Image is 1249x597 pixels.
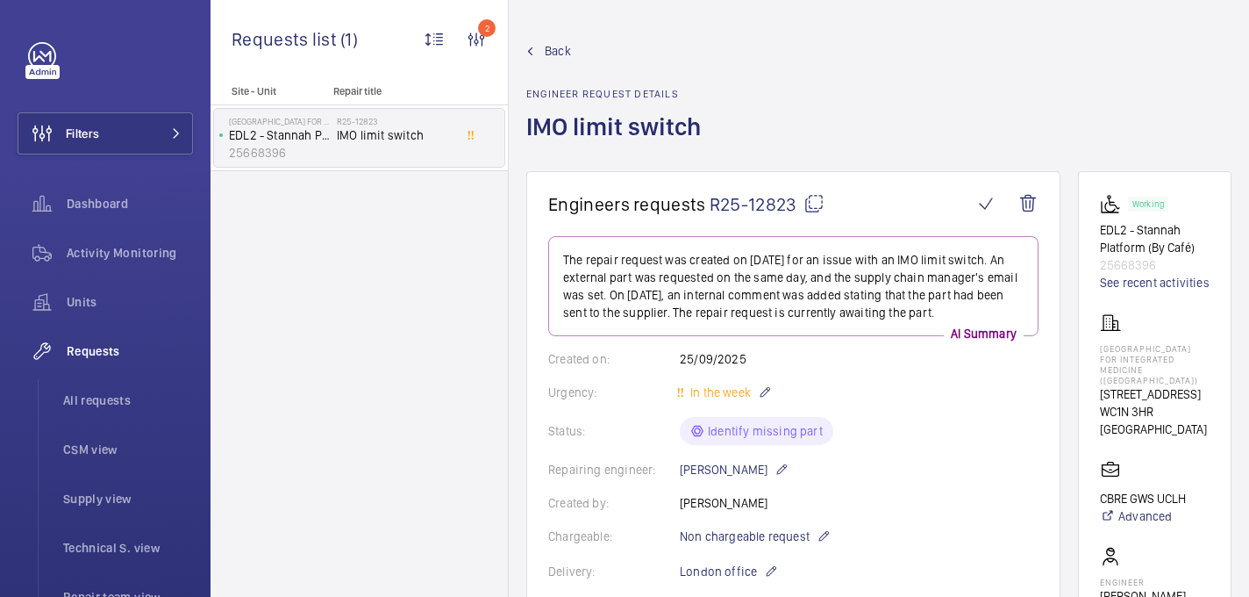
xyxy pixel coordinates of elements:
span: Filters [66,125,99,142]
a: Advanced [1100,507,1186,525]
p: [GEOGRAPHIC_DATA] for Integrated Medicine ([GEOGRAPHIC_DATA]) [1100,343,1210,385]
h2: Engineer request details [526,88,711,100]
a: See recent activities [1100,274,1210,291]
p: Working [1132,201,1164,207]
p: The repair request was created on [DATE] for an issue with an IMO limit switch. An external part ... [563,251,1024,321]
p: EDL2 - Stannah Platform (By Café) [229,126,330,144]
p: [GEOGRAPHIC_DATA] for Integrated Medicine ([GEOGRAPHIC_DATA]) [229,116,330,126]
button: Filters [18,112,193,155]
span: Dashboard [67,195,193,212]
span: Units [67,293,193,311]
p: [PERSON_NAME] [680,459,789,480]
p: Repair title [333,85,449,97]
img: platform_lift.svg [1100,193,1128,214]
p: 25668396 [229,144,330,162]
p: Engineer [1100,577,1186,587]
p: London office [680,561,778,582]
span: Activity Monitoring [67,244,193,262]
span: CSM view [63,441,193,458]
span: Engineers requests [548,193,706,215]
h2: R25-12823 [337,116,453,126]
p: 25668396 [1100,256,1210,274]
p: WC1N 3HR [GEOGRAPHIC_DATA] [1100,403,1210,438]
span: Supply view [63,490,193,507]
p: AI Summary [944,325,1024,342]
span: All requests [63,392,193,409]
span: Back [545,42,571,60]
p: [STREET_ADDRESS] [1100,385,1210,403]
span: Non chargeable request [680,528,810,545]
span: IMO limit switch [337,126,453,144]
p: CBRE GWS UCLH [1100,490,1186,507]
span: Technical S. view [63,539,193,557]
span: Requests [67,342,193,360]
p: EDL2 - Stannah Platform (By Café) [1100,221,1210,256]
span: R25-12823 [710,193,824,215]
span: In the week [687,385,751,399]
span: Requests list [232,28,340,50]
h1: IMO limit switch [526,111,711,171]
p: Site - Unit [211,85,326,97]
